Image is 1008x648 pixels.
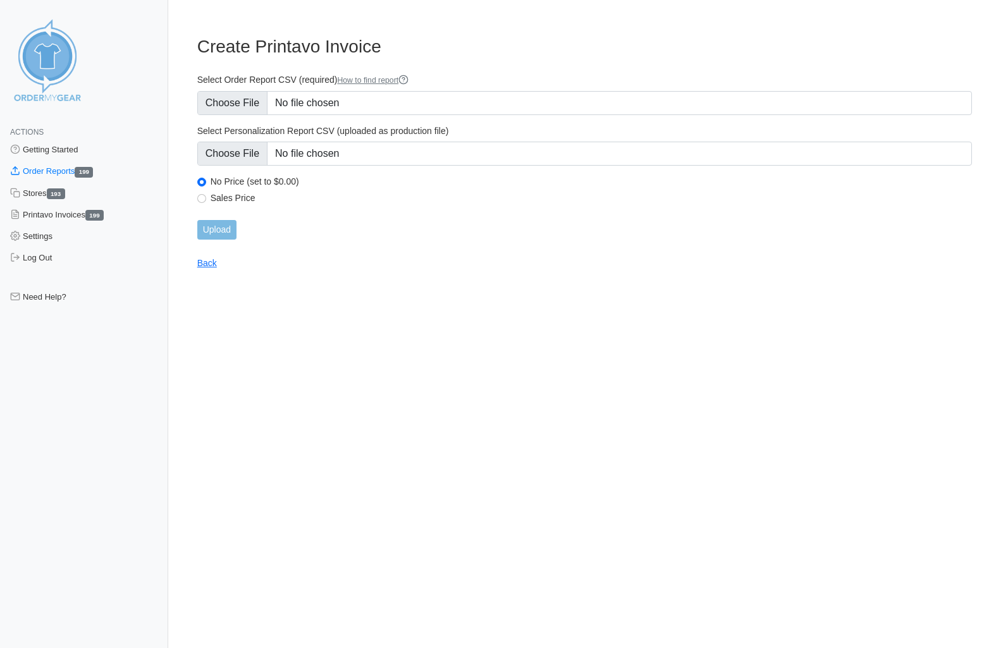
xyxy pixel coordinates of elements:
[211,192,972,204] label: Sales Price
[197,220,237,240] input: Upload
[85,210,104,221] span: 199
[211,176,972,187] label: No Price (set to $0.00)
[197,258,217,268] a: Back
[10,128,44,137] span: Actions
[337,76,409,85] a: How to find report
[197,74,972,86] label: Select Order Report CSV (required)
[75,167,93,178] span: 199
[197,36,972,58] h3: Create Printavo Invoice
[197,125,972,137] label: Select Personalization Report CSV (uploaded as production file)
[47,188,65,199] span: 193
